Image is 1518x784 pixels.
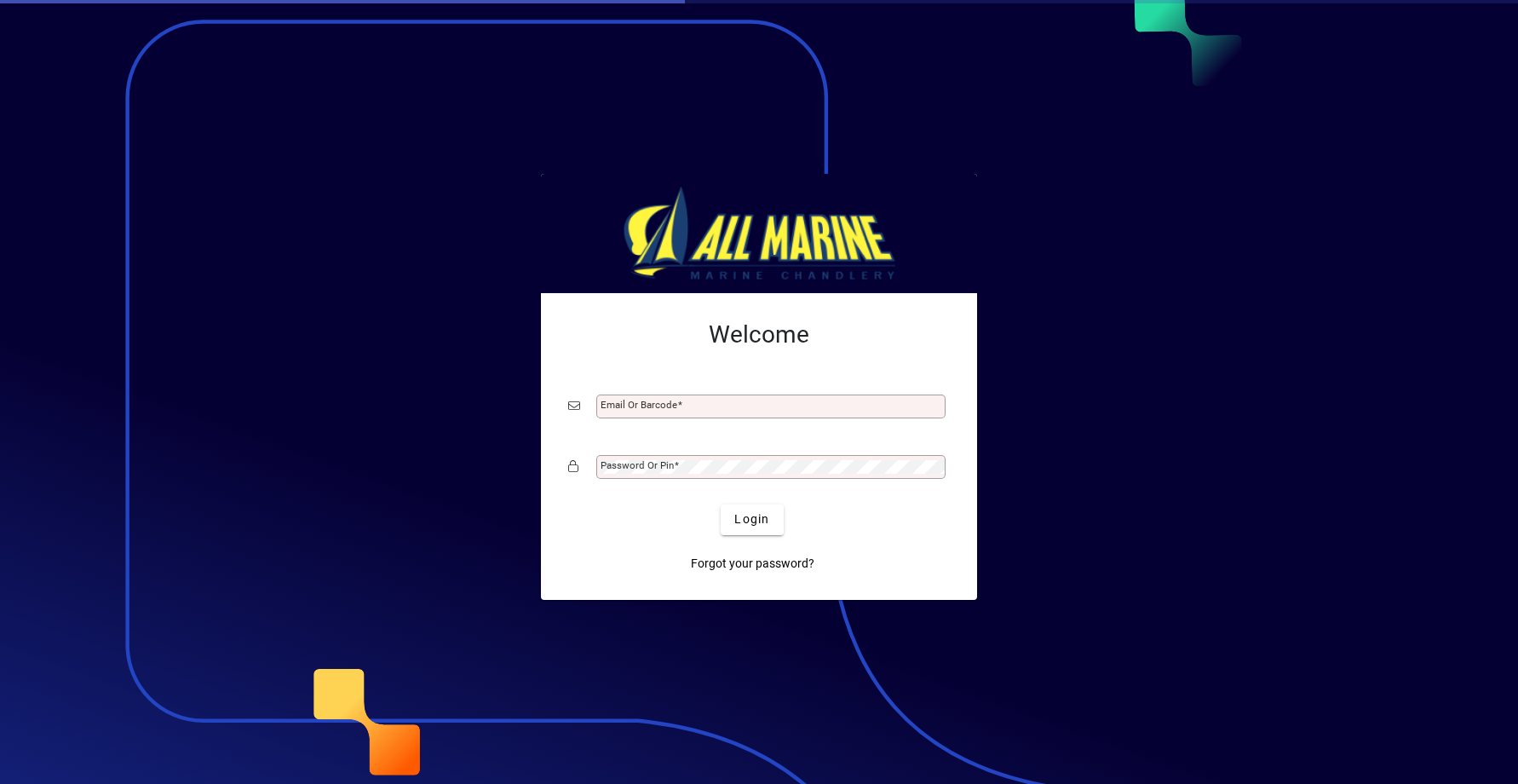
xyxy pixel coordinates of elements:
a: Forgot your password? [684,549,821,579]
span: Forgot your password? [691,555,814,573]
button: Login [721,504,783,535]
mat-label: Password or Pin [601,459,674,471]
span: Login [734,510,769,528]
mat-label: Email or Barcode [601,399,677,411]
h2: Welcome [568,320,950,349]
